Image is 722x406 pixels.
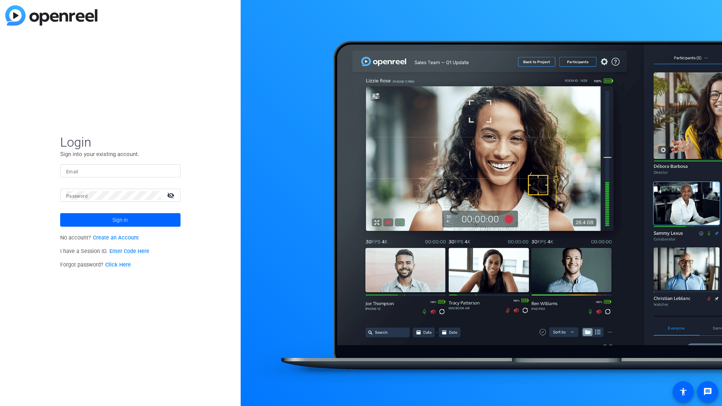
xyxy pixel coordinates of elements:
a: Click Here [105,262,131,268]
mat-icon: accessibility [679,387,688,396]
input: Enter Email Address [66,167,174,176]
mat-icon: visibility_off [162,190,180,201]
mat-label: Email [66,169,79,174]
span: I have a Session ID. [60,248,149,255]
img: blue-gradient.svg [5,5,97,26]
button: Sign in [60,213,180,227]
p: Sign into your existing account. [60,150,180,158]
a: Create an Account [93,235,139,241]
a: Enter Code Here [109,248,149,255]
span: No account? [60,235,139,241]
span: Login [60,134,180,150]
mat-icon: message [703,387,712,396]
mat-label: Password [66,194,88,199]
span: Sign in [112,211,128,229]
span: Forgot password? [60,262,131,268]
